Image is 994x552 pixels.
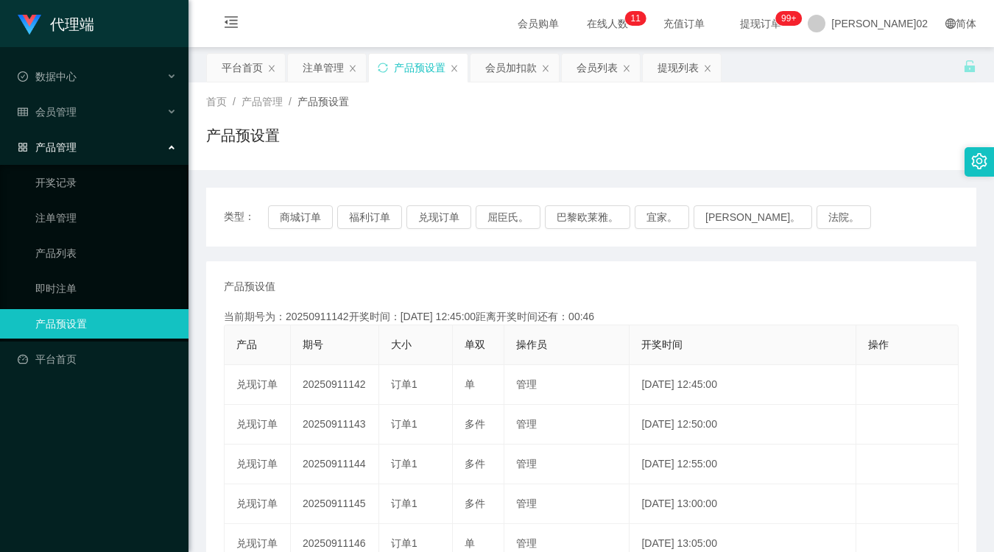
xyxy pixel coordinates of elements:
[267,64,276,73] i: 图标： 关闭
[242,96,283,107] span: 产品管理
[297,96,349,107] span: 产品预设置
[956,18,976,29] font: 简体
[504,405,630,445] td: 管理
[222,54,263,82] div: 平台首页
[775,11,802,26] sup: 1159
[35,106,77,118] font: 会员管理
[35,274,177,303] a: 即时注单
[35,238,177,268] a: 产品列表
[630,405,856,445] td: [DATE] 12:50:00
[18,71,28,82] i: 图标： check-circle-o
[485,54,537,82] div: 会员加扣款
[391,498,417,509] span: 订单1
[268,205,333,229] button: 商城订单
[225,484,291,524] td: 兑现订单
[394,54,445,82] div: 产品预设置
[631,11,636,26] p: 1
[587,18,628,29] font: 在线人数
[622,64,631,73] i: 图标： 关闭
[291,484,379,524] td: 20250911145
[35,203,177,233] a: 注单管理
[35,71,77,82] font: 数据中心
[577,54,618,82] div: 会员列表
[450,64,459,73] i: 图标： 关闭
[625,11,646,26] sup: 11
[658,54,699,82] div: 提现列表
[35,168,177,197] a: 开奖记录
[18,344,177,374] a: 图标： 仪表板平台首页
[541,64,550,73] i: 图标： 关闭
[945,18,956,29] i: 图标： global
[465,418,485,430] span: 多件
[35,141,77,153] font: 产品管理
[635,205,689,229] button: 宜家。
[291,405,379,445] td: 20250911143
[225,365,291,405] td: 兑现订单
[303,54,344,82] div: 注单管理
[504,445,630,484] td: 管理
[224,279,275,294] span: 产品预设值
[630,445,856,484] td: [DATE] 12:55:00
[504,484,630,524] td: 管理
[206,96,227,107] span: 首页
[630,365,856,405] td: [DATE] 12:45:00
[225,445,291,484] td: 兑现订单
[476,205,540,229] button: 屈臣氏。
[740,18,781,29] font: 提现订单
[206,1,256,48] i: 图标： menu-fold
[504,365,630,405] td: 管理
[35,309,177,339] a: 产品预设置
[303,339,323,350] span: 期号
[291,365,379,405] td: 20250911142
[545,205,630,229] button: 巴黎欧莱雅。
[18,107,28,117] i: 图标： table
[291,445,379,484] td: 20250911144
[206,124,280,146] h1: 产品预设置
[406,205,471,229] button: 兑现订单
[465,458,485,470] span: 多件
[641,339,683,350] span: 开奖时间
[224,309,959,325] div: 当前期号为：20250911142开奖时间：[DATE] 12:45:00距离开奖时间还有：00:46
[391,418,417,430] span: 订单1
[630,484,856,524] td: [DATE] 13:00:00
[694,205,812,229] button: [PERSON_NAME]。
[236,339,257,350] span: 产品
[18,142,28,152] i: 图标： AppStore-O
[868,339,889,350] span: 操作
[18,15,41,35] img: logo.9652507e.png
[225,405,291,445] td: 兑现订单
[50,1,94,48] h1: 代理端
[465,537,475,549] span: 单
[348,64,357,73] i: 图标： 关闭
[391,458,417,470] span: 订单1
[391,378,417,390] span: 订单1
[233,96,236,107] span: /
[703,64,712,73] i: 图标： 关闭
[465,498,485,509] span: 多件
[378,63,388,73] i: 图标： 同步
[465,378,475,390] span: 单
[663,18,705,29] font: 充值订单
[465,339,485,350] span: 单双
[963,60,976,73] i: 图标： 解锁
[391,537,417,549] span: 订单1
[971,153,987,169] i: 图标： 设置
[635,11,641,26] p: 1
[516,339,547,350] span: 操作员
[18,18,94,29] a: 代理端
[224,205,268,229] span: 类型：
[817,205,871,229] button: 法院。
[289,96,292,107] span: /
[391,339,412,350] span: 大小
[337,205,402,229] button: 福利订单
